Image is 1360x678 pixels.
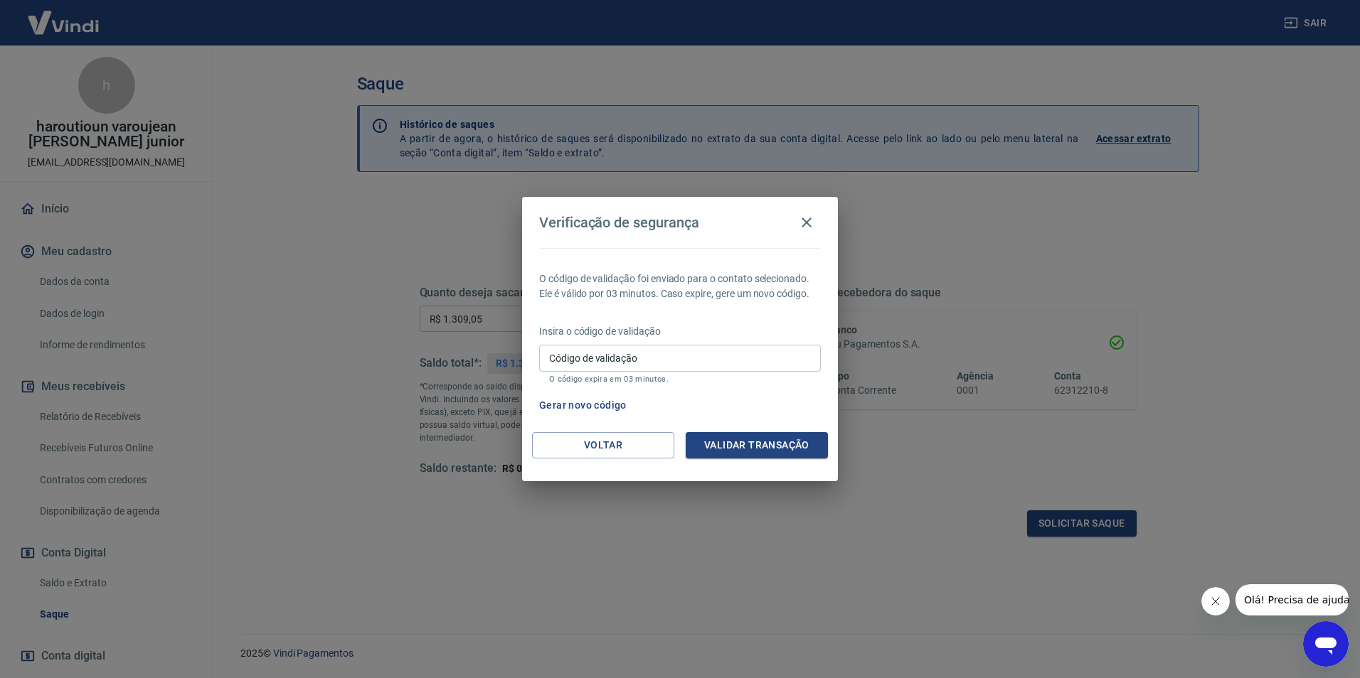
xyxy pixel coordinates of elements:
iframe: Button to launch messaging window [1303,621,1349,667]
iframe: Message from company [1236,584,1349,615]
iframe: Close message [1201,587,1230,615]
button: Gerar novo código [533,392,632,419]
p: O código expira em 03 minutos. [549,375,811,384]
span: Olá! Precisa de ajuda? [9,10,119,21]
h4: Verificação de segurança [539,214,699,231]
button: Voltar [532,432,674,458]
p: Insira o código de validação [539,324,821,339]
button: Validar transação [686,432,828,458]
p: O código de validação foi enviado para o contato selecionado. Ele é válido por 03 minutos. Caso e... [539,271,821,301]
